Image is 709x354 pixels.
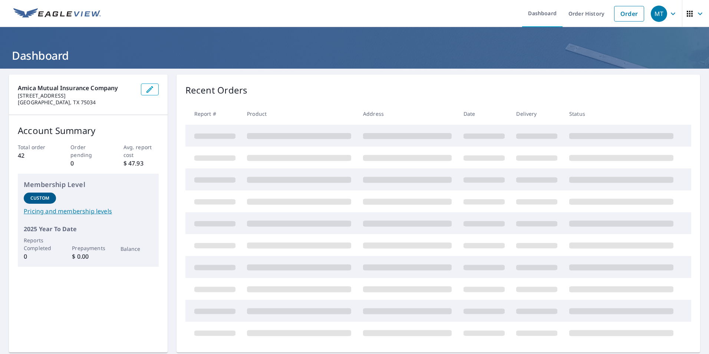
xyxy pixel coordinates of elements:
th: Date [458,103,511,125]
p: $ 0.00 [72,252,104,261]
th: Product [241,103,357,125]
p: Reports Completed [24,236,56,252]
p: Amica Mutual Insurance Company [18,83,135,92]
th: Delivery [510,103,563,125]
p: Custom [30,195,50,201]
a: Order [614,6,644,22]
p: 2025 Year To Date [24,224,153,233]
p: Order pending [70,143,106,159]
div: MT [651,6,667,22]
p: Total order [18,143,53,151]
p: Account Summary [18,124,159,137]
img: EV Logo [13,8,101,19]
p: [STREET_ADDRESS] [18,92,135,99]
p: 42 [18,151,53,160]
p: [GEOGRAPHIC_DATA], TX 75034 [18,99,135,106]
p: 0 [24,252,56,261]
h1: Dashboard [9,48,700,63]
p: $ 47.93 [123,159,159,168]
p: 0 [70,159,106,168]
p: Recent Orders [185,83,248,97]
th: Status [563,103,679,125]
p: Avg. report cost [123,143,159,159]
p: Membership Level [24,180,153,190]
th: Report # [185,103,241,125]
p: Balance [121,245,153,253]
p: Prepayments [72,244,104,252]
a: Pricing and membership levels [24,207,153,216]
th: Address [357,103,458,125]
